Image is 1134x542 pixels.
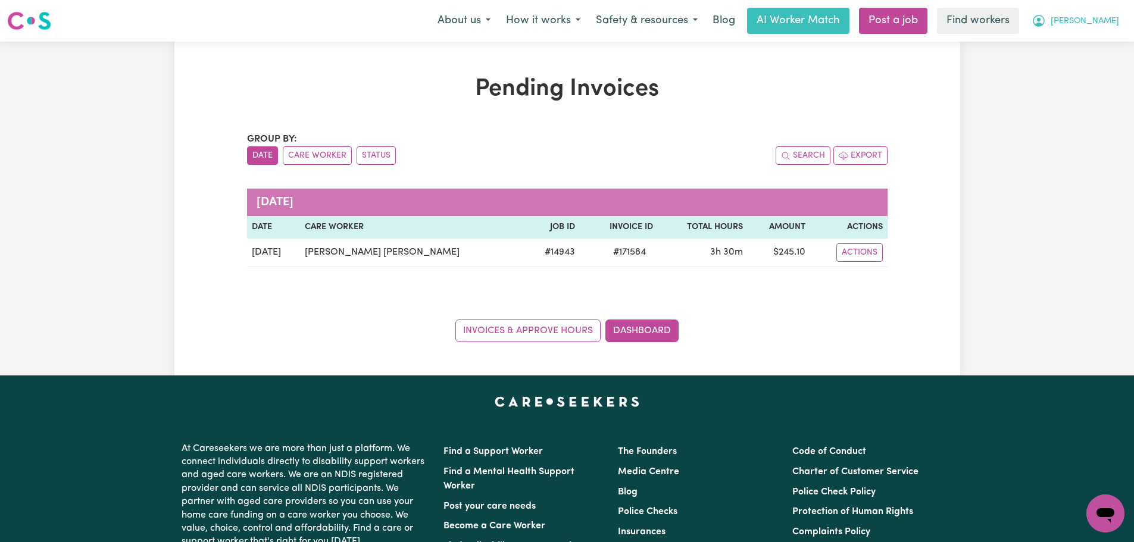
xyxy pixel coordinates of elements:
a: Post your care needs [443,502,536,511]
th: Actions [810,216,887,239]
a: Charter of Customer Service [792,467,919,477]
a: Protection of Human Rights [792,507,913,516]
span: Group by: [247,134,297,144]
a: Police Checks [618,507,677,516]
th: Total Hours [658,216,748,239]
button: sort invoices by paid status [357,146,396,165]
iframe: Button to launch messaging window [1086,494,1124,532]
a: The Founders [618,447,677,456]
th: Amount [748,216,811,239]
a: Police Check Policy [792,487,876,497]
th: Care Worker [300,216,526,239]
a: Careseekers logo [7,7,51,35]
a: Find a Mental Health Support Worker [443,467,574,491]
button: About us [430,8,498,33]
span: [PERSON_NAME] [1051,15,1119,28]
th: Invoice ID [580,216,657,239]
a: Complaints Policy [792,527,870,537]
button: sort invoices by date [247,146,278,165]
td: [DATE] [247,239,300,267]
a: Careseekers home page [495,397,639,406]
button: Export [833,146,888,165]
th: Job ID [525,216,580,239]
button: Search [776,146,830,165]
a: Insurances [618,527,666,537]
a: Media Centre [618,467,679,477]
button: My Account [1024,8,1127,33]
a: Find workers [937,8,1019,34]
a: Blog [618,487,638,497]
th: Date [247,216,300,239]
button: sort invoices by care worker [283,146,352,165]
img: Careseekers logo [7,10,51,32]
a: Post a job [859,8,927,34]
button: How it works [498,8,588,33]
a: Become a Care Worker [443,521,545,531]
span: 3 hours 30 minutes [710,247,743,257]
a: Blog [705,8,742,34]
h1: Pending Invoices [247,75,888,104]
td: $ 245.10 [748,239,811,267]
a: Invoices & Approve Hours [455,319,601,342]
span: # 171584 [606,245,653,259]
a: Dashboard [605,319,679,342]
td: # 14943 [525,239,580,267]
button: Safety & resources [588,8,705,33]
button: Actions [836,243,883,262]
a: AI Worker Match [747,8,849,34]
a: Code of Conduct [792,447,866,456]
a: Find a Support Worker [443,447,543,456]
td: [PERSON_NAME] [PERSON_NAME] [300,239,526,267]
caption: [DATE] [247,189,888,216]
